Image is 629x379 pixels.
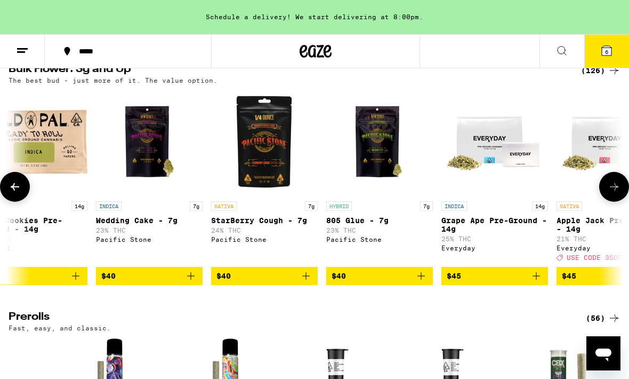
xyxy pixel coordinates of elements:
[9,64,568,77] h2: Bulk Flower: 5g and Up
[211,267,318,285] button: Add to bag
[71,201,87,211] p: 14g
[211,89,318,266] a: Open page for StarBerry Cough - 7g from Pacific Stone
[9,77,217,84] p: The best bud - just more of it. The value option.
[9,312,568,325] h2: Prerolls
[96,201,122,211] p: INDICA
[9,325,111,331] p: Fast, easy, and classic.
[441,235,548,242] p: 25% THC
[586,336,620,370] iframe: Button to launch messaging window
[96,267,203,285] button: Add to bag
[441,201,467,211] p: INDICA
[326,216,433,225] p: 805 Glue - 7g
[211,201,237,211] p: SATIVA
[216,272,231,280] span: $40
[567,255,626,262] span: USE CODE 35OFF
[96,216,203,225] p: Wedding Cake - 7g
[441,89,548,196] img: Everyday - Grape Ape Pre-Ground - 14g
[532,201,548,211] p: 14g
[326,201,352,211] p: HYBRID
[562,272,576,280] span: $45
[447,272,461,280] span: $45
[441,216,548,233] p: Grape Ape Pre-Ground - 14g
[211,236,318,243] div: Pacific Stone
[211,89,318,196] img: Pacific Stone - StarBerry Cough - 7g
[305,201,318,211] p: 7g
[420,201,433,211] p: 7g
[96,236,203,243] div: Pacific Stone
[441,267,548,285] button: Add to bag
[96,227,203,234] p: 23% THC
[101,272,116,280] span: $40
[326,89,433,266] a: Open page for 805 Glue - 7g from Pacific Stone
[326,89,433,196] img: Pacific Stone - 805 Glue - 7g
[605,49,608,55] span: 6
[584,35,629,68] button: 6
[96,89,203,266] a: Open page for Wedding Cake - 7g from Pacific Stone
[441,244,548,251] div: Everyday
[326,236,433,243] div: Pacific Stone
[586,312,620,325] a: (56)
[557,201,582,211] p: SATIVA
[211,216,318,225] p: StarBerry Cough - 7g
[326,227,433,234] p: 23% THC
[326,267,433,285] button: Add to bag
[581,64,620,77] a: (126)
[441,89,548,266] a: Open page for Grape Ape Pre-Ground - 14g from Everyday
[211,227,318,234] p: 24% THC
[332,272,346,280] span: $40
[96,89,203,196] img: Pacific Stone - Wedding Cake - 7g
[190,201,203,211] p: 7g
